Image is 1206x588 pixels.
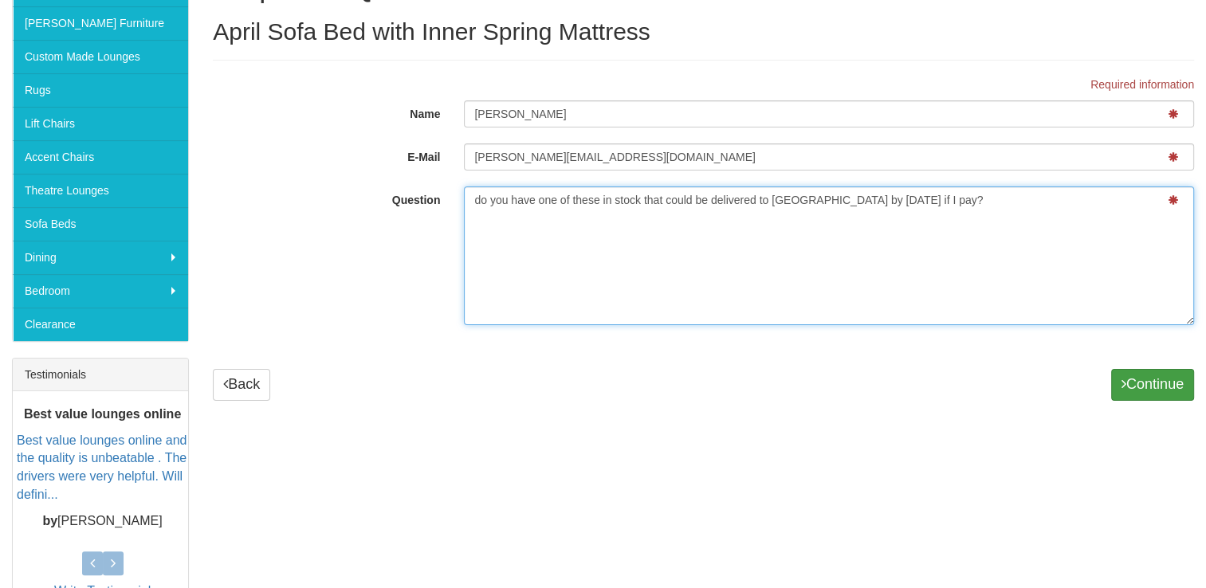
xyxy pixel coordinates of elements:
p: [PERSON_NAME] [17,512,188,530]
a: Theatre Lounges [13,174,188,207]
label: E-Mail [201,143,452,165]
b: by [42,513,57,527]
a: Accent Chairs [13,140,188,174]
a: Best value lounges online and the quality is unbeatable . The drivers were very helpful. Will def... [17,433,187,501]
a: Rugs [13,73,188,107]
p: Required information [213,76,1194,92]
input: Your E-Mail Address: [464,143,1194,171]
input: Your Name: [464,100,1194,127]
button: Continue [1111,369,1194,401]
h2: April Sofa Bed with Inner Spring Mattress [213,18,1194,45]
a: Dining [13,241,188,274]
a: Lift Chairs [13,107,188,140]
label: Question [201,186,452,208]
div: Testimonials [13,359,188,391]
a: Bedroom [13,274,188,308]
b: Best value lounges online [24,406,181,420]
a: Sofa Beds [13,207,188,241]
a: Custom Made Lounges [13,40,188,73]
a: [PERSON_NAME] Furniture [13,6,188,40]
a: Clearance [13,308,188,341]
a: Back [213,369,270,401]
label: Name [201,100,452,122]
